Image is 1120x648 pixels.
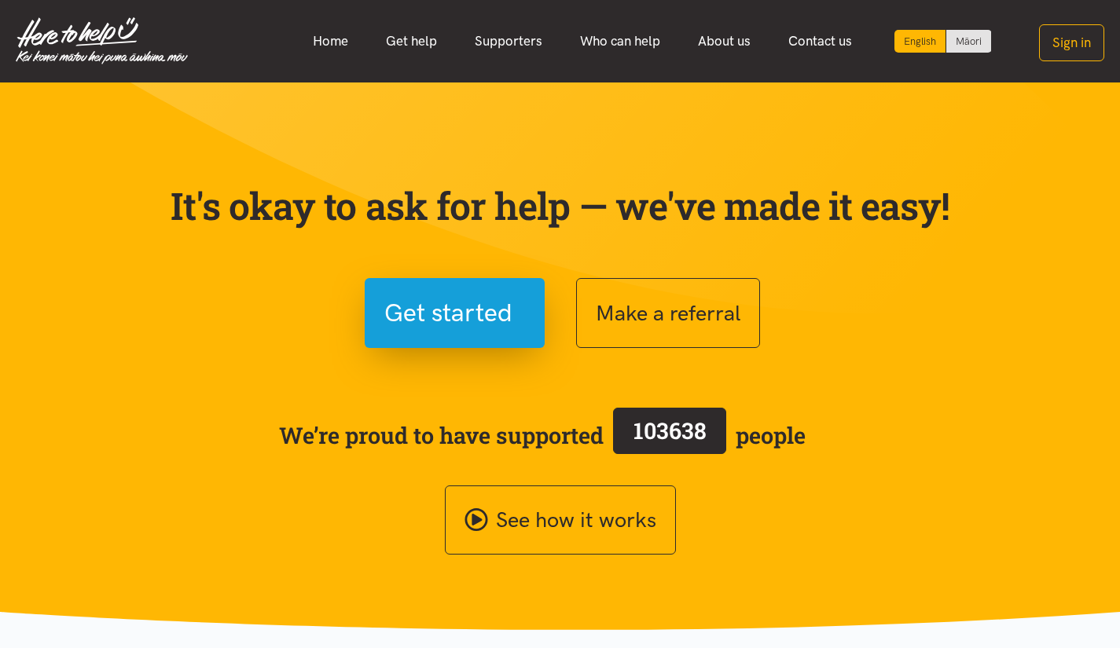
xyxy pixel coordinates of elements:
button: Make a referral [576,278,760,348]
a: See how it works [445,485,676,555]
span: Get started [384,293,512,333]
div: Language toggle [894,30,992,53]
a: Contact us [769,24,871,58]
a: 103638 [604,405,736,466]
a: About us [679,24,769,58]
a: Get help [367,24,456,58]
button: Sign in [1039,24,1104,61]
p: It's okay to ask for help — we've made it easy! [167,183,953,229]
a: Switch to Te Reo Māori [946,30,991,53]
img: Home [16,17,188,64]
a: Home [294,24,367,58]
a: Who can help [561,24,679,58]
div: Current language [894,30,946,53]
span: 103638 [633,416,707,445]
button: Get started [365,278,545,348]
a: Supporters [456,24,561,58]
span: We’re proud to have supported people [279,405,806,466]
